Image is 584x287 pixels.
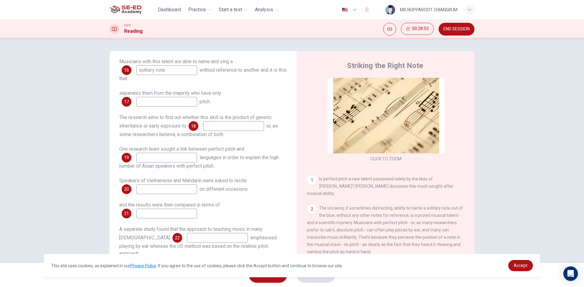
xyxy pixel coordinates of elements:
[385,5,395,15] img: Profile picture
[124,23,130,28] span: CEFR
[341,8,349,12] img: en
[119,114,272,129] span: The research aims to find out whether this skill is the product of genetic inheritance or early e...
[307,206,463,254] span: The uncanny, if sometimes distracting, ability to name a solitary note out of the blue, without a...
[383,23,396,36] div: Mute
[124,187,129,191] span: 20
[155,4,183,15] button: Dashboard
[307,176,454,196] span: Is perfect pitch a rare talent possessed solely by the likes of [PERSON_NAME]? [PERSON_NAME] disc...
[219,6,242,13] span: Start a test
[175,236,180,240] span: 22
[119,90,221,96] span: separates them from the majority who have only
[443,27,470,32] span: END SESSION
[307,175,317,185] div: 1
[563,266,578,281] div: Open Intercom Messenger
[109,4,155,16] a: SE-ED Academy logo
[307,204,317,214] div: 2
[124,68,129,72] span: 16
[158,6,181,13] span: Dashboard
[186,4,214,15] button: Practice
[255,6,273,13] span: Analysis
[119,59,233,64] span: Musicians with this talent are able to name and sing a
[400,6,457,13] div: MR.NOPPAROOT CHIANGKUM
[412,26,429,31] span: 00:28:53
[124,211,129,216] span: 21
[508,260,533,271] a: dismiss cookie message
[200,210,200,216] span: .
[130,263,156,268] a: Privacy Policy
[124,28,143,35] h1: Reading
[191,124,196,128] span: 18
[119,67,287,81] span: without reference to another and it is this that
[119,226,262,241] span: A separate study found that the approach to teaching music in many [DEMOGRAPHIC_DATA]
[51,263,343,268] span: This site uses cookies, as explained in our . If you agree to the use of cookies, please click th...
[119,146,244,152] span: One research team sought a link between perfect pitch and
[347,61,423,70] h4: Striking the Right Note
[109,4,141,16] img: SE-ED Academy logo
[188,6,206,13] span: Practice
[200,99,211,104] span: pitch.
[401,23,434,36] div: Hide
[44,254,540,277] div: cookieconsent
[252,4,281,15] button: Analysis
[439,23,474,36] button: END SESSION
[119,178,247,183] span: Speakers of Vietnamese and Mandarin were asked to recite
[119,202,220,208] span: and the results were then compared in terms of
[119,235,277,256] span: emphasised playing by ear whereas the US method was based on the relative pitch approach.
[124,155,129,160] span: 19
[514,263,527,268] span: Accept
[216,4,250,15] button: Start a test
[200,186,248,192] span: on different occasions
[401,23,434,35] button: 00:28:53
[124,100,129,104] span: 17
